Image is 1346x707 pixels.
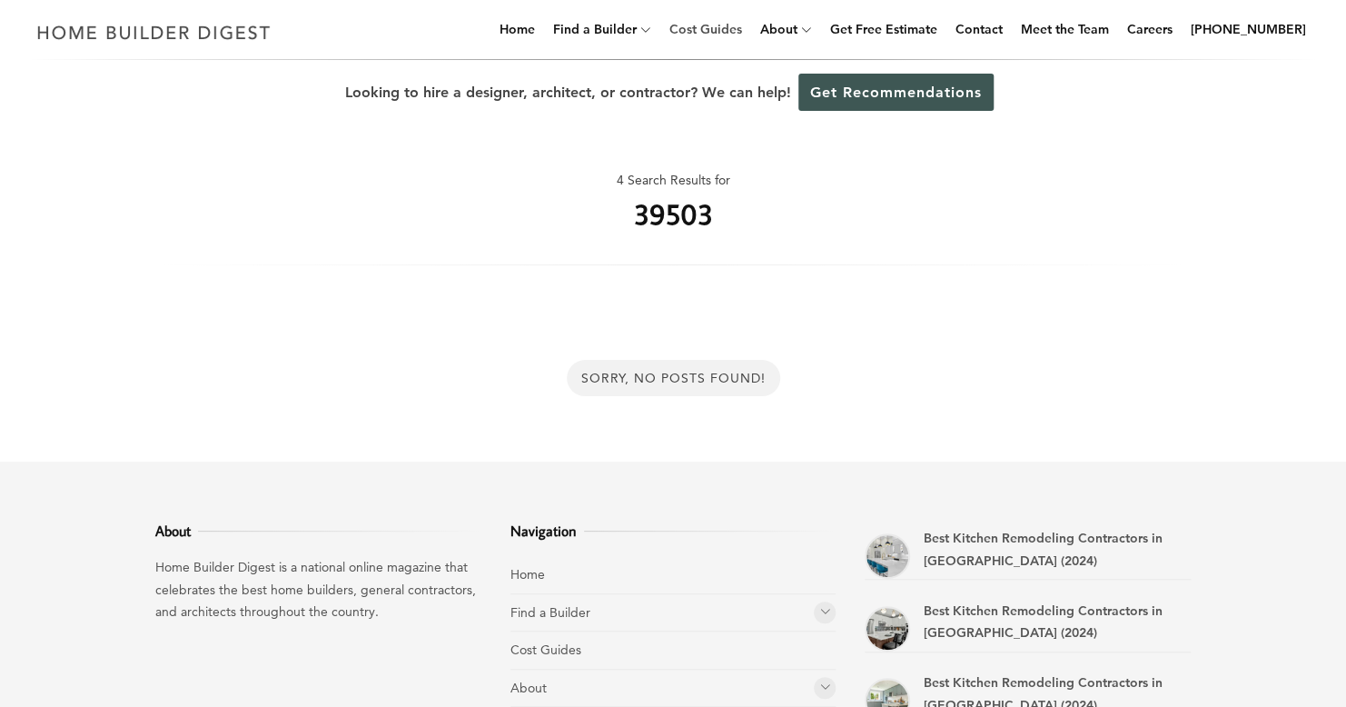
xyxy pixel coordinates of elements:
a: Best Kitchen Remodeling Contractors in [GEOGRAPHIC_DATA] (2024) [923,602,1162,642]
img: Home Builder Digest [29,15,279,50]
h1: 39503 [634,192,713,235]
h3: About [155,520,481,542]
iframe: Drift Widget Chat Controller [998,577,1324,685]
p: Home Builder Digest is a national online magazine that celebrates the best home builders, general... [155,556,481,623]
div: Sorry, No Posts Found! [567,360,780,397]
a: About [510,680,547,696]
a: Cost Guides [510,642,581,658]
a: Home [510,566,545,583]
h3: Navigation [510,520,836,542]
a: Best Kitchen Remodeling Contractors in Boca Raton (2024) [865,606,910,652]
a: Best Kitchen Remodeling Contractors in [GEOGRAPHIC_DATA] (2024) [923,530,1162,569]
a: Get Recommendations [798,74,994,111]
span: 4 Search Results for [617,169,730,192]
a: Best Kitchen Remodeling Contractors in Coral Gables (2024) [865,533,910,579]
a: Find a Builder [510,604,590,621]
